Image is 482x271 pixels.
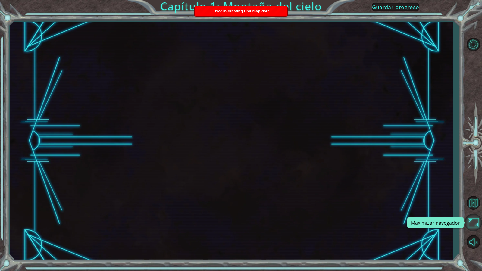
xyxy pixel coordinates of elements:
a: Volver al mapa [465,193,482,213]
button: Volver al mapa [465,194,482,211]
button: Sonido encendido [465,233,482,251]
button: Opciones de nivel [465,36,482,53]
span: Error in creating unit map data [212,9,269,13]
span: Guardar progreso [372,4,419,10]
button: Guardar progreso [372,3,419,11]
div: Maximizar navegador [407,217,464,228]
button: Maximizar navegador [465,214,482,231]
